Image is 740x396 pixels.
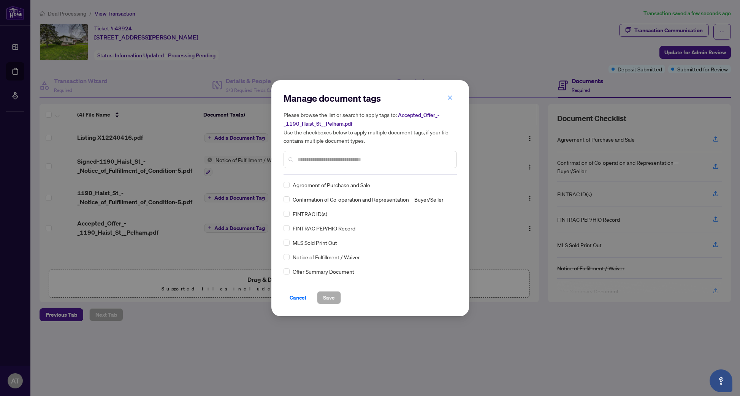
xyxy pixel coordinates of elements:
span: Accepted_Offer_-_1190_Haist_St__Pelham.pdf [284,112,439,127]
button: Save [317,291,341,304]
button: Open asap [710,369,732,392]
button: Cancel [284,291,312,304]
h5: Please browse the list or search to apply tags to: Use the checkboxes below to apply multiple doc... [284,110,457,145]
span: FINTRAC ID(s) [293,210,327,218]
h2: Manage document tags [284,92,457,104]
span: FINTRAC PEP/HIO Record [293,224,355,232]
span: close [447,95,453,100]
span: Agreement of Purchase and Sale [293,181,370,189]
span: MLS Sold Print Out [293,238,337,247]
span: Offer Summary Document [293,267,354,276]
span: Cancel [290,292,306,304]
span: Notice of Fulfillment / Waiver [293,253,360,261]
span: Confirmation of Co-operation and Representation—Buyer/Seller [293,195,444,204]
